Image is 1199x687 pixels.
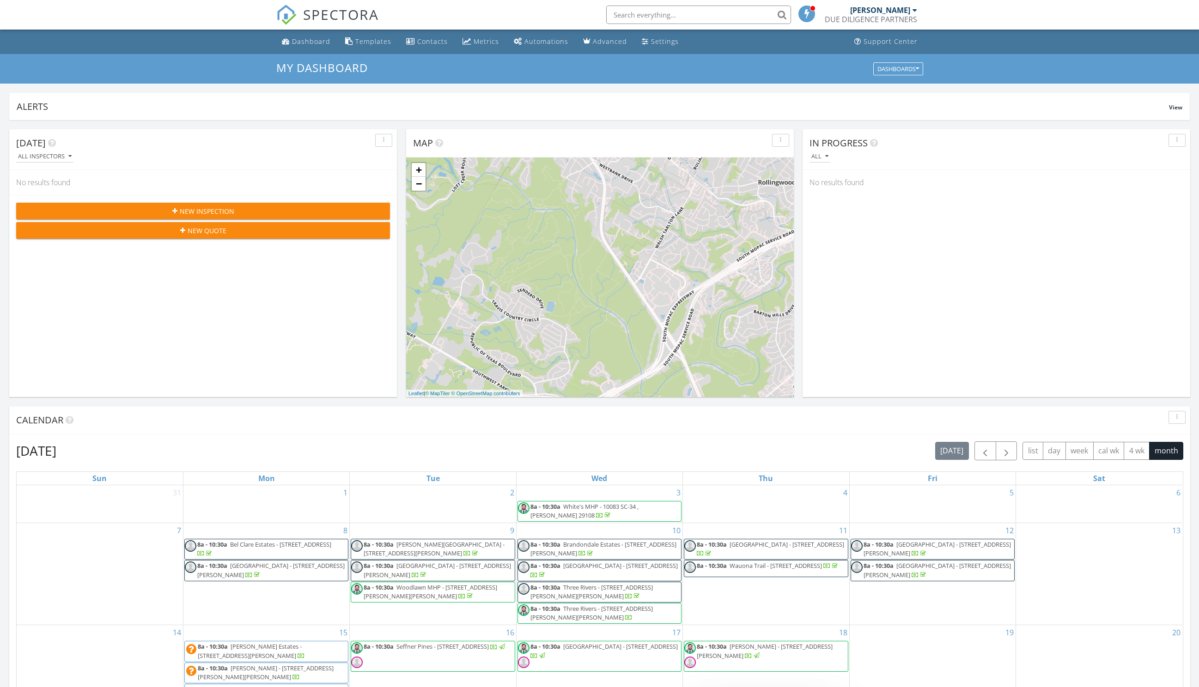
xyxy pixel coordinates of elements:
[730,540,844,548] span: [GEOGRAPHIC_DATA] - [STREET_ADDRESS]
[351,657,363,668] img: default-user-f0147aede5fd5fa78ca7ade42f37bd4542148d508eef1c3d3ea960f66861d68b.jpg
[864,540,1011,557] span: [GEOGRAPHIC_DATA] - [STREET_ADDRESS][PERSON_NAME]
[355,37,391,46] div: Templates
[684,657,696,668] img: default-user-f0147aede5fd5fa78ca7ade42f37bd4542148d508eef1c3d3ea960f66861d68b.jpg
[183,523,349,625] td: Go to September 8, 2025
[510,33,572,50] a: Automations (Basic)
[530,583,653,600] a: 8a - 10:30a Three Rivers - [STREET_ADDRESS][PERSON_NAME][PERSON_NAME]
[697,561,727,570] span: 8a - 10:30a
[474,37,499,46] div: Metrics
[809,151,830,163] button: All
[1022,442,1043,460] button: list
[504,625,516,640] a: Go to September 16, 2025
[276,60,368,75] span: My Dashboard
[730,561,822,570] span: Wauona Trail - [STREET_ADDRESS]
[413,137,433,149] span: Map
[518,502,530,514] img: 1516898916068.jpg
[697,540,727,548] span: 8a - 10:30a
[184,560,348,581] a: 8a - 10:30a [GEOGRAPHIC_DATA] - [STREET_ADDRESS][PERSON_NAME]
[198,642,305,659] a: 8a - 10:30a [PERSON_NAME] Estates - [STREET_ADDRESS][PERSON_NAME]
[851,33,921,50] a: Support Center
[864,540,1011,557] a: 8a - 10:30a [GEOGRAPHIC_DATA] - [STREET_ADDRESS][PERSON_NAME]
[638,33,682,50] a: Settings
[877,66,919,72] div: Dashboards
[508,485,516,500] a: Go to September 2, 2025
[697,561,840,570] a: 8a - 10:30a Wauona Trail - [STREET_ADDRESS]
[198,664,228,672] span: 8a - 10:30a
[396,642,489,651] span: Seffner Pines - [STREET_ADDRESS]
[351,560,515,581] a: 8a - 10:30a [GEOGRAPHIC_DATA] - [STREET_ADDRESS][PERSON_NAME]
[864,37,918,46] div: Support Center
[697,642,833,659] span: [PERSON_NAME] - [STREET_ADDRESS][PERSON_NAME]
[1124,442,1150,460] button: 4 wk
[337,625,349,640] a: Go to September 15, 2025
[508,523,516,538] a: Go to September 9, 2025
[1093,442,1125,460] button: cal wk
[670,523,682,538] a: Go to September 10, 2025
[364,583,497,600] span: Woodlawn MHP - [STREET_ADDRESS][PERSON_NAME][PERSON_NAME]
[364,583,394,591] span: 8a - 10:30a
[364,540,394,548] span: 8a - 10:30a
[1170,625,1182,640] a: Go to September 20, 2025
[518,561,530,573] img: default-user-f0147aede5fd5fa78ca7ade42f37bd4542148d508eef1c3d3ea960f66861d68b.jpg
[198,642,228,651] span: 8a - 10:30a
[256,472,277,485] a: Monday
[1091,472,1107,485] a: Saturday
[16,137,46,149] span: [DATE]
[1149,442,1183,460] button: month
[18,153,72,160] div: All Inspectors
[276,12,379,32] a: SPECTORA
[590,472,609,485] a: Wednesday
[198,642,302,659] span: [PERSON_NAME] Estates - [STREET_ADDRESS][PERSON_NAME]
[811,153,828,160] div: All
[530,561,678,579] a: 8a - 10:30a [GEOGRAPHIC_DATA] - [STREET_ADDRESS]
[276,5,297,25] img: The Best Home Inspection Software - Spectora
[530,502,639,519] a: 8a - 10:30a White's MHP - 10083 SC-34 , [PERSON_NAME] 29108
[364,642,506,651] a: 8a - 10:30a Seffner Pines - [STREET_ADDRESS]
[530,502,639,519] span: White's MHP - 10083 SC-34 , [PERSON_NAME] 29108
[459,33,503,50] a: Metrics
[17,100,1169,113] div: Alerts
[341,33,395,50] a: Templates
[926,472,939,485] a: Friday
[651,37,679,46] div: Settings
[198,664,334,681] span: [PERSON_NAME] - [STREET_ADDRESS][PERSON_NAME][PERSON_NAME]
[837,523,849,538] a: Go to September 11, 2025
[518,657,530,668] img: default-user-f0147aede5fd5fa78ca7ade42f37bd4542148d508eef1c3d3ea960f66861d68b.jpg
[684,642,696,654] img: 1516898916068.jpg
[171,625,183,640] a: Go to September 14, 2025
[197,561,227,570] span: 8a - 10:30a
[864,561,1011,579] span: [GEOGRAPHIC_DATA] - [STREET_ADDRESS][PERSON_NAME]
[518,604,530,616] img: 1516898916068.jpg
[364,540,505,557] a: 8a - 10:30a [PERSON_NAME][GEOGRAPHIC_DATA] - [STREET_ADDRESS][PERSON_NAME]
[1004,625,1016,640] a: Go to September 19, 2025
[16,441,56,460] h2: [DATE]
[1043,442,1066,460] button: day
[451,391,520,396] a: © OpenStreetMap contributors
[841,485,849,500] a: Go to September 4, 2025
[16,151,73,163] button: All Inspectors
[417,37,448,46] div: Contacts
[684,560,848,577] a: 8a - 10:30a Wauona Trail - [STREET_ADDRESS]
[517,603,682,624] a: 8a - 10:30a Three Rivers - [STREET_ADDRESS][PERSON_NAME][PERSON_NAME]
[351,583,363,595] img: 1516898916068.jpg
[351,641,515,671] a: 8a - 10:30a Seffner Pines - [STREET_ADDRESS]
[837,625,849,640] a: Go to September 18, 2025
[697,642,833,659] a: 8a - 10:30a [PERSON_NAME] - [STREET_ADDRESS][PERSON_NAME]
[517,501,682,522] a: 8a - 10:30a White's MHP - 10083 SC-34 , [PERSON_NAME] 29108
[684,641,848,671] a: 8a - 10:30a [PERSON_NAME] - [STREET_ADDRESS][PERSON_NAME]
[530,540,676,557] a: 8a - 10:30a Brandondale Estates - [STREET_ADDRESS][PERSON_NAME]
[518,583,530,595] img: default-user-f0147aede5fd5fa78ca7ade42f37bd4542148d508eef1c3d3ea960f66861d68b.jpg
[197,540,331,557] a: 8a - 10:30a Bel Clare Estates - [STREET_ADDRESS]
[675,485,682,500] a: Go to September 3, 2025
[524,37,568,46] div: Automations
[530,561,560,570] span: 8a - 10:30a
[1016,523,1182,625] td: Go to September 13, 2025
[341,523,349,538] a: Go to September 8, 2025
[230,540,331,548] span: Bel Clare Estates - [STREET_ADDRESS]
[278,33,334,50] a: Dashboard
[935,442,969,460] button: [DATE]
[530,540,560,548] span: 8a - 10:30a
[825,15,917,24] div: DUE DILIGENCE PARTNERS
[91,472,109,485] a: Sunday
[563,561,678,570] span: [GEOGRAPHIC_DATA] - [STREET_ADDRESS]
